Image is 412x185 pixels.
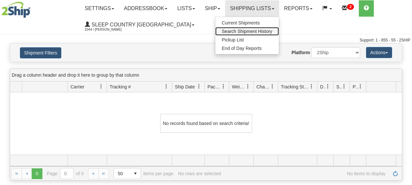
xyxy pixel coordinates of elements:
[20,47,61,58] button: Shipment Filters
[172,0,200,17] a: Lists
[119,0,173,17] a: Addressbook
[207,84,221,90] span: Packages
[337,0,359,17] a: 2
[322,81,333,92] a: Delivery Status filter column settings
[80,17,199,33] a: Sleep Country [GEOGRAPHIC_DATA] 2044 / [PERSON_NAME]
[10,69,402,82] div: grid grouping header
[215,27,279,36] a: Search Shipment History
[90,22,191,27] span: Sleep Country [GEOGRAPHIC_DATA]
[347,4,354,10] sup: 2
[256,84,270,90] span: Charge
[110,84,131,90] span: Tracking #
[215,19,279,27] a: Current Shipments
[267,81,278,92] a: Charge filter column settings
[355,81,366,92] a: Pickup Status filter column settings
[175,84,195,90] span: Ship Date
[70,84,84,90] span: Carrier
[222,37,244,42] span: Pickup List
[225,0,279,17] a: Shipping lists
[222,29,272,34] span: Search Shipment History
[320,84,326,90] span: Delivery Status
[339,81,350,92] a: Shipment Issues filter column settings
[336,84,342,90] span: Shipment Issues
[222,20,260,25] span: Current Shipments
[160,114,252,133] div: No records found based on search criteria!
[32,168,42,179] span: Page 0
[178,171,221,176] div: No rows are selected
[366,47,392,58] button: Actions
[353,84,358,90] span: Pickup Status
[397,59,411,126] iframe: chat widget
[222,46,262,51] span: End of Day Reports
[47,168,84,179] span: Page of 0
[281,84,309,90] span: Tracking Status
[232,84,246,90] span: Weight
[225,171,386,176] span: No items to display
[215,44,279,53] a: End of Day Reports
[242,81,253,92] a: Weight filter column settings
[96,81,107,92] a: Carrier filter column settings
[161,81,172,92] a: Tracking # filter column settings
[85,26,134,33] span: 2044 / [PERSON_NAME]
[193,81,205,92] a: Ship Date filter column settings
[218,81,229,92] a: Packages filter column settings
[80,0,119,17] a: Settings
[279,0,317,17] a: Reports
[130,168,141,179] span: select
[292,49,310,56] label: Platform
[118,170,126,177] span: 50
[2,38,410,43] div: Support: 1 - 855 - 55 - 2SHIP
[306,81,317,92] a: Tracking Status filter column settings
[114,168,174,179] span: items per page
[215,36,279,44] a: Pickup List
[200,0,225,17] a: Ship
[2,2,30,18] img: logo2044.jpg
[390,168,401,179] a: Refresh
[114,168,141,179] span: Page sizes drop down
